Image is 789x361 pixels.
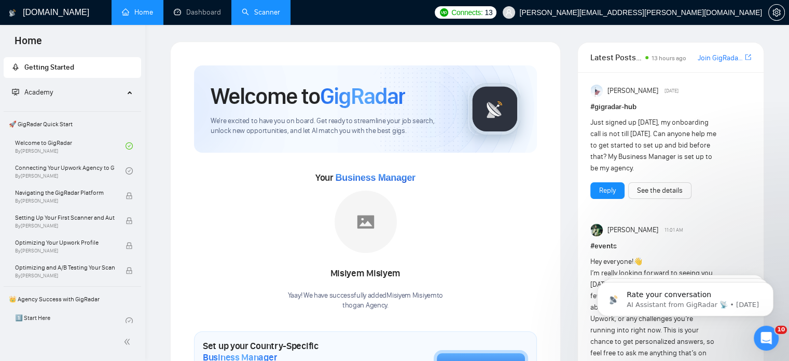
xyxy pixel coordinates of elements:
span: Latest Posts from the GigRadar Community [590,51,642,64]
img: gigradar-logo.png [469,83,521,135]
span: 👋 [633,257,642,266]
span: Optimizing and A/B Testing Your Scanner for Better Results [15,262,115,273]
iframe: Intercom notifications message [582,260,789,333]
a: Reply [599,185,616,196]
span: check-circle [126,142,133,150]
a: Connecting Your Upwork Agency to GigRadarBy[PERSON_NAME] [15,159,126,182]
span: Setting Up Your First Scanner and Auto-Bidder [15,212,115,223]
img: Anisuzzaman Khan [591,85,603,97]
span: By [PERSON_NAME] [15,198,115,204]
span: 13 hours ago [652,55,686,62]
h1: Welcome to [211,82,405,110]
span: Optimizing Your Upwork Profile [15,237,115,248]
span: check-circle [126,167,133,175]
span: fund-projection-screen [12,88,19,96]
span: rocket [12,63,19,71]
img: upwork-logo.png [440,8,448,17]
span: double-left [123,337,134,347]
span: user [505,9,513,16]
img: Vlad [591,224,603,236]
span: Academy [24,88,53,97]
a: setting [768,8,785,17]
span: GigRadar [320,82,405,110]
a: dashboardDashboard [174,8,221,17]
a: 1️⃣ Start Here [15,310,126,332]
span: export [745,53,751,61]
li: Getting Started [4,57,141,78]
span: 🚀 GigRadar Quick Start [5,114,140,135]
a: Join GigRadar Slack Community [698,52,743,64]
p: thogan Agency . [288,301,443,311]
div: Misiyem Misiyem [288,265,443,283]
span: Getting Started [24,63,74,72]
a: homeHome [122,8,153,17]
span: By [PERSON_NAME] [15,273,115,279]
span: 11:01 AM [665,225,683,235]
span: lock [126,267,133,274]
span: check-circle [126,317,133,325]
span: [PERSON_NAME] [607,224,658,236]
div: Just signed up [DATE], my onboarding call is not till [DATE]. Can anyone help me to get started t... [590,117,719,174]
span: 10 [775,326,787,334]
iframe: Intercom live chat [754,326,779,351]
a: Welcome to GigRadarBy[PERSON_NAME] [15,135,126,157]
button: Reply [590,182,625,199]
span: lock [126,217,133,224]
button: See the details [628,182,691,199]
span: We're excited to have you on board. Get ready to streamline your job search, unlock new opportuni... [211,116,452,136]
h1: # events [590,240,751,252]
span: Business Manager [335,172,415,183]
a: export [745,52,751,62]
span: [DATE] [665,86,679,96]
a: See the details [637,185,683,196]
img: logo [9,5,16,21]
span: Navigating the GigRadar Platform [15,188,115,198]
button: setting [768,4,785,21]
span: Academy [12,88,53,97]
div: Yaay! We have successfully added Misiyem Misiyem to [288,291,443,311]
span: By [PERSON_NAME] [15,248,115,254]
span: setting [769,8,784,17]
a: searchScanner [242,8,280,17]
img: placeholder.png [335,191,397,253]
span: 13 [485,7,492,18]
span: By [PERSON_NAME] [15,223,115,229]
span: Your [315,172,416,183]
span: 👑 Agency Success with GigRadar [5,289,140,310]
span: Connects: [451,7,482,18]
span: Home [6,33,50,55]
h1: # gigradar-hub [590,101,751,113]
span: [PERSON_NAME] [607,85,658,97]
span: lock [126,242,133,249]
span: lock [126,192,133,199]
